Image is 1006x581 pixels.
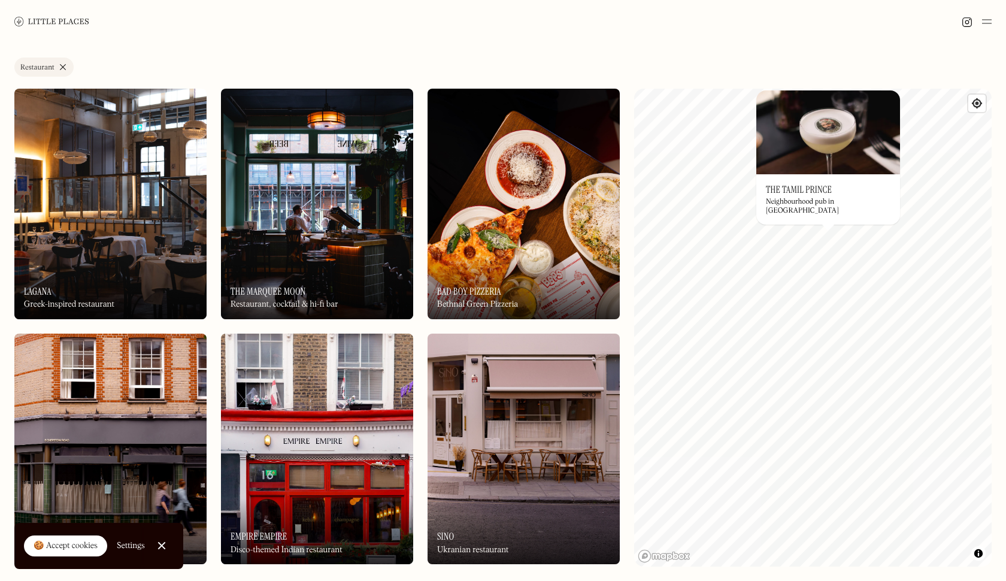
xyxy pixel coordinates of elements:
[221,334,413,564] img: Empire Empire
[24,286,51,297] h3: Lagana
[117,532,145,559] a: Settings
[428,89,620,319] a: Bad Boy PizzeriaBad Boy PizzeriaBad Boy PizzeriaBethnal Green Pizzeria
[34,540,98,552] div: 🍪 Accept cookies
[428,334,620,564] img: Sino
[221,89,413,319] a: The Marquee MoonThe Marquee MoonThe Marquee MoonRestaurant, cocktail & hi-fi bar
[975,547,982,560] span: Toggle attribution
[437,545,508,555] div: Ukranian restaurant
[221,334,413,564] a: Empire EmpireEmpire EmpireEmpire EmpireDisco-themed Indian restaurant
[437,299,518,310] div: Bethnal Green Pizzeria
[638,549,690,563] a: Mapbox homepage
[117,541,145,550] div: Settings
[231,531,287,542] h3: Empire Empire
[968,95,986,112] button: Find my location
[766,184,832,195] h3: The Tamil Prince
[437,531,454,542] h3: Sino
[20,64,54,71] div: Restaurant
[161,546,162,546] div: Close Cookie Popup
[231,286,305,297] h3: The Marquee Moon
[24,535,107,557] a: 🍪 Accept cookies
[437,286,501,297] h3: Bad Boy Pizzeria
[221,89,413,319] img: The Marquee Moon
[756,90,900,225] a: The Tamil PrinceThe Tamil PrinceThe Tamil PrinceNeighbourhood pub in [GEOGRAPHIC_DATA]
[634,89,992,567] canvas: Map
[14,89,207,319] a: LaganaLaganaLaganaGreek-inspired restaurant
[766,198,890,215] div: Neighbourhood pub in [GEOGRAPHIC_DATA]
[756,90,900,174] img: The Tamil Prince
[231,545,342,555] div: Disco-themed Indian restaurant
[231,299,338,310] div: Restaurant, cocktail & hi-fi bar
[14,58,74,77] a: Restaurant
[428,89,620,319] img: Bad Boy Pizzeria
[14,334,207,564] a: FanFanFanPeruvian-Japanese restaurant
[14,89,207,319] img: Lagana
[428,334,620,564] a: SinoSinoSinoUkranian restaurant
[971,546,986,561] button: Toggle attribution
[14,334,207,564] img: Fan
[150,534,174,558] a: Close Cookie Popup
[24,299,114,310] div: Greek-inspired restaurant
